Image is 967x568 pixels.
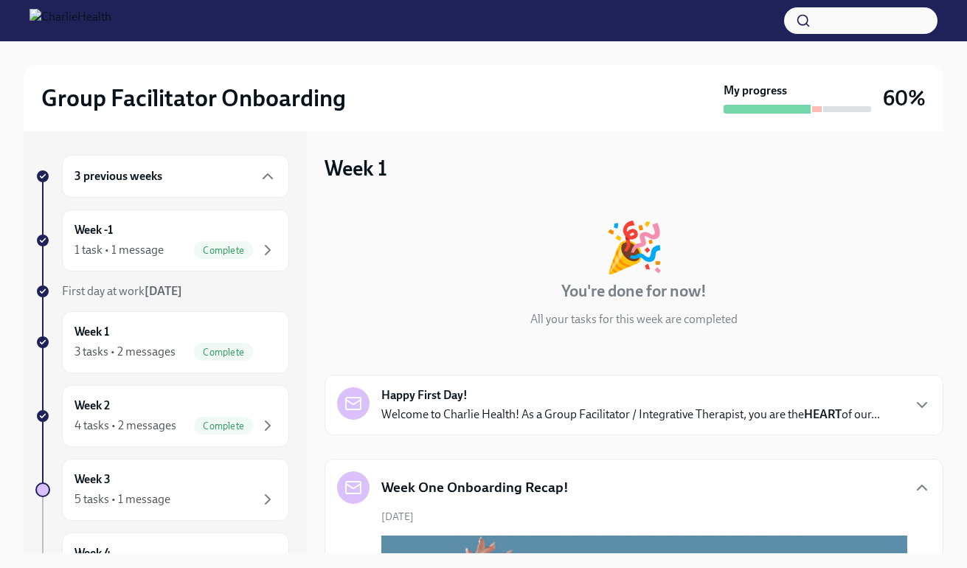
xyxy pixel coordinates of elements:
h6: Week 2 [74,398,110,414]
p: Welcome to Charlie Health! As a Group Facilitator / Integrative Therapist, you are the of our... [381,406,880,423]
h6: Week 4 [74,545,111,561]
span: Complete [194,420,253,432]
a: Week 35 tasks • 1 message [35,459,289,521]
strong: HEART [804,407,842,421]
a: Week 24 tasks • 2 messagesComplete [35,385,289,447]
h6: Week 3 [74,471,111,488]
span: Complete [194,245,253,256]
div: 4 tasks • 2 messages [74,418,176,434]
span: [DATE] [381,510,414,524]
div: 1 task • 1 message [74,242,164,258]
span: Complete [194,347,253,358]
a: First day at work[DATE] [35,283,289,299]
div: 5 tasks • 1 message [74,491,170,508]
img: CharlieHealth [30,9,111,32]
h2: Group Facilitator Onboarding [41,83,346,113]
p: All your tasks for this week are completed [530,311,738,328]
h4: You're done for now! [561,280,707,302]
div: 🎉 [604,223,665,271]
div: 3 tasks • 2 messages [74,344,176,360]
strong: Happy First Day! [381,387,468,404]
strong: My progress [724,83,787,99]
h5: Week One Onboarding Recap! [381,478,569,497]
a: Week -11 task • 1 messageComplete [35,209,289,271]
h3: Week 1 [325,155,387,181]
a: Week 13 tasks • 2 messagesComplete [35,311,289,373]
strong: [DATE] [145,284,182,298]
h3: 60% [883,85,926,111]
div: 3 previous weeks [62,155,289,198]
h6: 3 previous weeks [74,168,162,184]
span: First day at work [62,284,182,298]
h6: Week -1 [74,222,113,238]
h6: Week 1 [74,324,109,340]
